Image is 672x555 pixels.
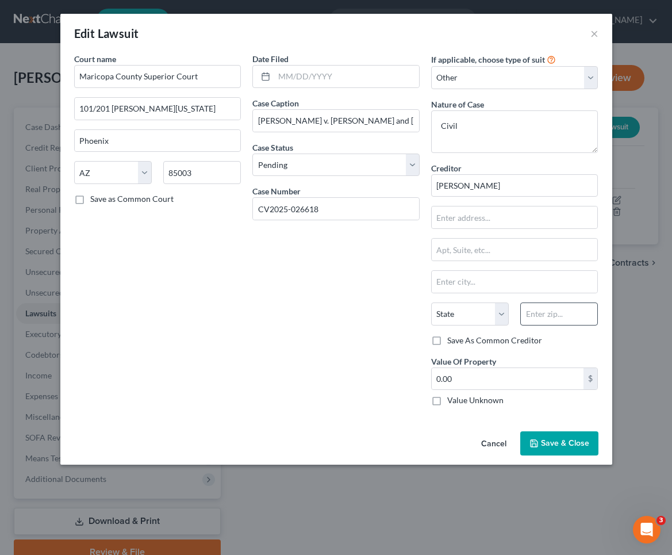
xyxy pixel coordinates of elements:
label: Case Caption [252,97,299,109]
iframe: Intercom live chat [633,516,661,543]
span: Save & Close [541,438,589,448]
span: 3 [656,516,666,525]
input: 0.00 [432,368,584,390]
input: Enter city... [75,130,241,152]
input: -- [253,110,419,132]
span: Creditor [431,163,462,173]
span: Court name [74,54,116,64]
label: Value Of Property [431,355,496,368]
input: Apt, Suite, etc... [432,239,598,261]
span: Case Status [252,143,293,152]
input: Enter address... [75,98,241,120]
input: Enter zip... [163,161,241,184]
input: MM/DD/YYYY [274,66,419,87]
button: Save & Close [520,431,598,456]
input: # [253,198,419,220]
label: If applicable, choose type of suit [431,53,545,66]
label: Save As Common Creditor [447,335,542,346]
span: Edit [74,26,95,40]
div: $ [583,368,597,390]
input: Search court by name... [74,65,241,88]
input: Enter address... [432,206,598,228]
button: Cancel [472,432,516,456]
label: Value Unknown [447,395,504,406]
input: Search creditor by name... [431,174,598,197]
label: Case Number [252,185,301,197]
label: Nature of Case [431,98,484,110]
input: Enter zip... [520,303,598,326]
span: Lawsuit [98,26,139,40]
label: Save as Common Court [90,193,174,205]
label: Date Filed [252,53,289,65]
input: Enter city... [432,271,598,293]
button: × [590,26,598,40]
